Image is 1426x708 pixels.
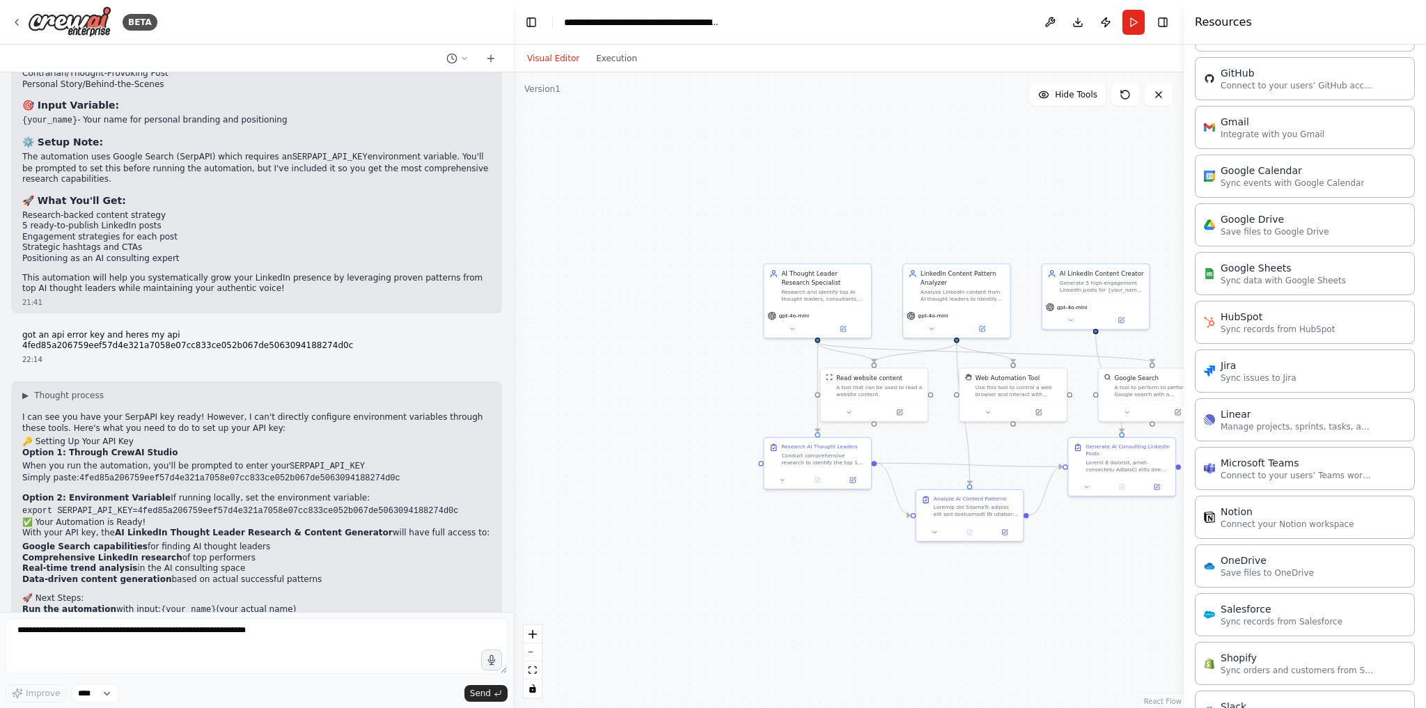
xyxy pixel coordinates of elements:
[779,313,810,320] span: gpt-4o-mini
[22,493,171,503] strong: Option 2: Environment Variable
[1221,553,1314,567] div: OneDrive
[22,506,459,516] code: export SERPAPI_API_KEY=4fed85a206759eef57d4e321a7058e07cc833ce052b067de5063094188274d0c
[22,493,491,504] p: If running locally, set the environment variable:
[22,79,491,91] li: Personal Story/Behind-the-Scenes
[441,50,474,67] button: Switch to previous chat
[1221,616,1342,627] p: Sync records from Salesforce
[1221,129,1324,140] p: Integrate with you Gmail
[1153,13,1173,32] button: Hide right sidebar
[1221,226,1329,237] p: Save files to Google Drive
[22,574,171,584] strong: Data-driven content generation
[1030,84,1106,106] button: Hide Tools
[1204,414,1215,425] img: Linear
[1204,122,1215,133] img: Gmail
[1204,317,1215,328] img: HubSpot
[1067,437,1176,497] div: Generate AI Consulting LinkedIn PostsLoremi 8 dolorsit, amet-consectetu AdipisCi elits doe {temp_...
[519,50,588,67] button: Visual Editor
[22,330,491,352] p: got an api error key and heres my api 4fed85a206759eef57d4e321a7058e07cc833ce052b067de50630941882...
[1221,359,1296,372] div: Jira
[1221,275,1346,286] p: Sync data with Google Sheets
[813,343,879,363] g: Edge from 24d72381-ed48-4e7d-81d8-aa8e6add6988 to c209bc91-9618-4cf4-af1e-3cf32845c73d
[292,152,368,162] code: SERPAPI_API_KEY
[1221,178,1364,189] p: Sync events with Google Calendar
[1221,651,1374,665] div: Shopify
[22,553,182,563] strong: Comprehensive LinkedIn research
[836,384,923,398] div: A tool that can be used to read a website content.
[564,15,721,29] nav: breadcrumb
[820,368,928,422] div: ScrapeWebsiteToolRead website contentA tool that can be used to read a website content.
[957,324,1007,334] button: Open in side panel
[524,679,542,698] button: toggle interactivity
[781,288,865,302] div: Research and identify top AI thought leaders, consultants, and influencers in the AI consulting s...
[1221,407,1374,421] div: Linear
[1195,14,1252,31] h4: Resources
[22,473,491,485] li: Simply paste:
[22,115,491,127] li: - Your name for personal branding and positioning
[1086,459,1170,473] div: Loremi 8 dolorsit, amet-consectetu AdipisCi elits doe {temp_inci} utla etdolore magn al en AD min...
[22,68,491,79] li: Contrarian/Thought-Provoking Post
[1204,171,1215,182] img: Google Calendar
[918,313,948,320] span: gpt-4o-mini
[934,504,1018,518] div: Loremip dol SitameTc adipisc elit sed doeiusmodt IN utlabor etdolor ma aliquae adminimven quisnos...
[1057,304,1088,310] span: gpt-4o-mini
[1204,365,1215,377] img: Jira
[763,263,872,338] div: AI Thought Leader Research SpecialistResearch and identify top AI thought leaders, consultants, a...
[1153,407,1202,418] button: Open in side panel
[22,448,178,457] strong: Option 1: Through CrewAI Studio
[79,473,400,483] code: 4fed85a206759eef57d4e321a7058e07cc833ce052b067de5063094188274d0c
[781,443,858,450] div: Research AI Thought Leaders
[1221,164,1364,178] div: Google Calendar
[464,685,508,702] button: Send
[1221,519,1354,530] p: Connect your Notion workspace
[524,661,542,679] button: fit view
[818,324,868,334] button: Open in side panel
[480,50,502,67] button: Start a new chat
[1204,73,1215,84] img: GitHub
[22,116,77,125] code: {your_name}
[22,542,491,553] li: for finding AI thought leaders
[22,542,148,551] strong: Google Search capabilities
[976,384,1062,398] div: Use this tool to control a web browser and interact with websites using natural language. Capabil...
[813,343,1157,363] g: Edge from 24d72381-ed48-4e7d-81d8-aa8e6add6988 to d484b0ac-b63c-4ceb-bbcd-3e881e46e5ba
[1221,470,1374,481] p: Connect to your users’ Teams workspaces
[22,390,104,401] button: ▶Thought process
[813,343,822,432] g: Edge from 24d72381-ed48-4e7d-81d8-aa8e6add6988 to 825e59c7-4485-4173-99ab-80c3270268e6
[781,452,865,466] div: Conduct comprehensive research to identify the top 15-20 AI thought leaders, consultants, and inf...
[875,407,925,418] button: Open in side panel
[588,50,645,67] button: Execution
[1114,384,1200,398] div: A tool to perform to perform a Google search with a search_query.
[1221,261,1346,275] div: Google Sheets
[1221,665,1374,676] p: Sync orders and customers from Shopify
[22,100,119,111] strong: 🎯 Input Variable:
[1086,443,1170,457] div: Generate AI Consulting LinkedIn Posts
[1142,482,1172,492] button: Open in side panel
[22,563,491,574] li: in the AI consulting space
[1221,80,1374,91] p: Connect to your users’ GitHub accounts
[781,269,865,287] div: AI Thought Leader Research Specialist
[22,604,116,614] strong: Run the automation
[22,232,491,243] li: Engagement strategies for each post
[22,195,126,206] strong: 🚀 What You'll Get:
[1098,368,1207,422] div: SerpApiGoogleSearchToolGoogle SearchA tool to perform to perform a Google search with a search_qu...
[838,475,868,485] button: Open in side panel
[22,436,491,448] h2: 🔑 Setting Up Your API Key
[22,242,491,253] li: Strategic hashtags and CTAs
[951,527,988,537] button: No output available
[26,688,60,699] span: Improve
[1104,482,1141,492] button: No output available
[1091,334,1126,432] g: Edge from 55e717d7-08e2-42ab-93a5-3ba0657a4277 to caf9f318-3a24-49e7-b967-1ccb0bf0b872
[1204,560,1215,572] img: OneDrive
[524,625,542,643] button: zoom in
[877,459,910,519] g: Edge from 825e59c7-4485-4173-99ab-80c3270268e6 to be514a6a-3f12-4143-a7ed-4d069a3de56f
[1221,567,1314,579] p: Save files to OneDrive
[22,574,491,585] li: based on actual successful patterns
[1221,115,1324,129] div: Gmail
[1014,407,1063,418] button: Open in side panel
[22,152,491,185] p: The automation uses Google Search (SerpAPI) which requires an environment variable. You'll be pro...
[916,489,1024,542] div: Analyze AI Content PatternsLoremip dol SitameTc adipisc elit sed doeiusmodt IN utlabor etdolor ma...
[22,221,491,232] li: 5 ready-to-publish LinkedIn posts
[22,553,491,564] li: of top performers
[524,84,561,95] div: Version 1
[481,650,502,670] button: Click to speak your automation idea
[1221,602,1342,616] div: Salesforce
